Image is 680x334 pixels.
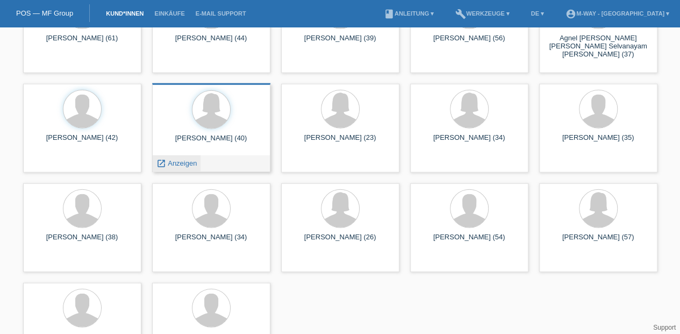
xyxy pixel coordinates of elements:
div: Agnel [PERSON_NAME] [PERSON_NAME] Selvanayam [PERSON_NAME] (37) [548,34,649,53]
a: DE ▾ [526,10,549,17]
i: launch [156,159,166,168]
div: [PERSON_NAME] (57) [548,233,649,250]
i: build [455,9,466,19]
a: account_circlem-way - [GEOGRAPHIC_DATA] ▾ [560,10,675,17]
a: bookAnleitung ▾ [378,10,439,17]
i: book [384,9,395,19]
div: [PERSON_NAME] (61) [32,34,133,51]
div: [PERSON_NAME] (40) [161,134,262,151]
div: [PERSON_NAME] (38) [32,233,133,250]
a: POS — MF Group [16,9,73,17]
div: [PERSON_NAME] (34) [419,133,520,151]
a: launch Anzeigen [156,159,197,167]
div: [PERSON_NAME] (42) [32,133,133,151]
i: account_circle [566,9,576,19]
span: Anzeigen [168,159,197,167]
div: [PERSON_NAME] (39) [290,34,391,51]
a: Support [653,324,676,331]
a: Einkäufe [149,10,190,17]
div: [PERSON_NAME] (34) [161,233,262,250]
div: [PERSON_NAME] (26) [290,233,391,250]
div: [PERSON_NAME] (23) [290,133,391,151]
a: E-Mail Support [190,10,252,17]
div: [PERSON_NAME] (54) [419,233,520,250]
a: Kund*innen [101,10,149,17]
a: buildWerkzeuge ▾ [450,10,515,17]
div: [PERSON_NAME] (35) [548,133,649,151]
div: [PERSON_NAME] (56) [419,34,520,51]
div: [PERSON_NAME] (44) [161,34,262,51]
